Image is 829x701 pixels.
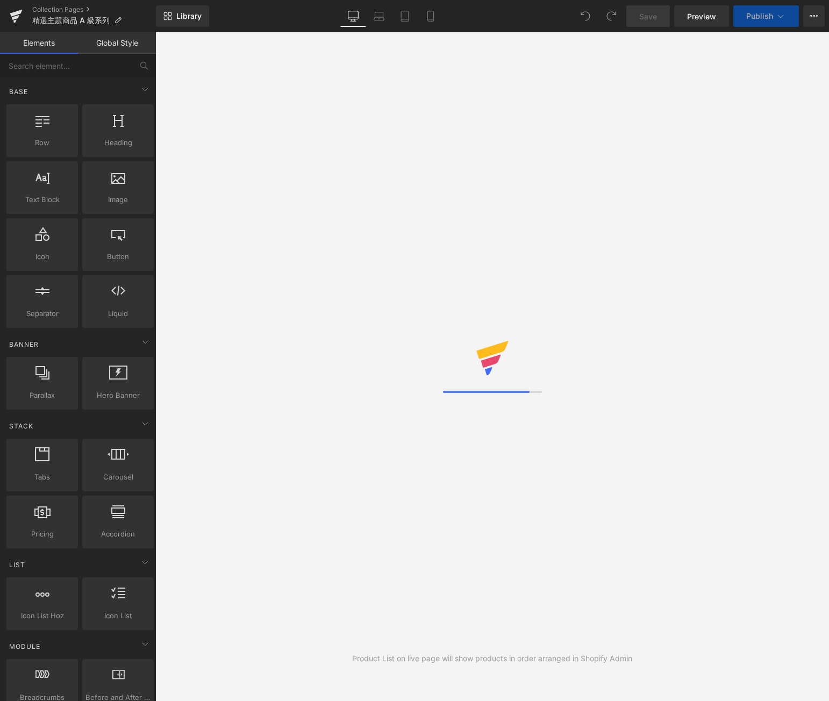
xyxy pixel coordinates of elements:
a: Laptop [366,5,392,27]
span: Tabs [10,471,75,483]
span: Module [8,641,41,652]
a: Desktop [340,5,366,27]
a: Global Style [78,32,156,54]
a: Collection Pages [32,5,156,14]
span: Hero Banner [85,390,151,401]
a: Tablet [392,5,418,27]
button: Redo [601,5,622,27]
span: Heading [85,137,151,148]
span: Row [10,137,75,148]
span: Save [639,11,657,22]
span: Parallax [10,390,75,401]
span: Publish [746,12,773,20]
button: Publish [733,5,799,27]
span: Button [85,251,151,262]
span: Stack [8,421,34,431]
div: Product List on live page will show products in order arranged in Shopify Admin [352,653,632,664]
span: Icon [10,251,75,262]
a: New Library [156,5,209,27]
span: Base [8,87,29,97]
span: Liquid [85,308,151,319]
span: Text Block [10,194,75,205]
span: Icon List [85,610,151,621]
span: 精選主題商品 A 級系列 [32,16,110,25]
span: Icon List Hoz [10,610,75,621]
a: Mobile [418,5,444,27]
span: Image [85,194,151,205]
span: Library [176,11,202,21]
span: Carousel [85,471,151,483]
span: List [8,560,26,570]
button: Undo [575,5,596,27]
span: Banner [8,339,40,349]
span: Accordion [85,528,151,540]
span: Preview [687,11,716,22]
span: Separator [10,308,75,319]
a: Preview [674,5,729,27]
span: Pricing [10,528,75,540]
button: More [803,5,825,27]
